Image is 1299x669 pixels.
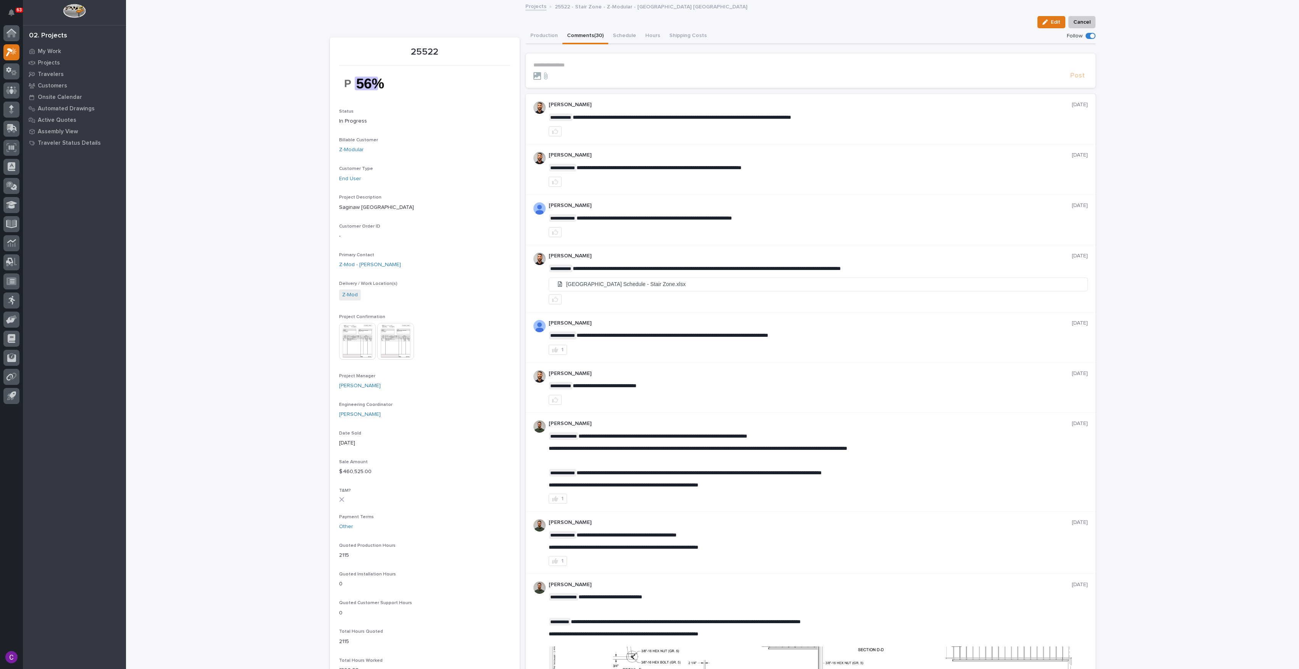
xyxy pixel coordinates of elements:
p: [PERSON_NAME] [549,152,1072,158]
p: [DATE] [1072,370,1088,377]
button: like this post [549,294,562,304]
div: 1 [561,496,564,501]
span: Project Manager [339,374,375,378]
a: [PERSON_NAME] [339,382,381,390]
button: 1 [549,345,567,355]
img: AGNmyxaji213nCK4JzPdPN3H3CMBhXDSA2tJ_sy3UIa5=s96-c [533,102,546,114]
span: Project Confirmation [339,315,385,319]
p: [PERSON_NAME] [549,102,1072,108]
a: [GEOGRAPHIC_DATA] Schedule - Stair Zone.xlsx [549,278,1087,291]
button: Hours [641,28,665,44]
p: [DATE] [1072,253,1088,259]
a: Automated Drawings [23,103,126,114]
a: End User [339,175,361,183]
p: [DATE] [1072,519,1088,526]
p: Saginaw [GEOGRAPHIC_DATA] [339,204,511,212]
p: [PERSON_NAME] [549,420,1072,427]
p: [DATE] [1072,152,1088,158]
p: [PERSON_NAME] [549,519,1072,526]
button: 1 [549,556,567,566]
p: Assembly View [38,128,78,135]
div: 1 [561,347,564,352]
img: YfT01VdW5km_fD9vtmSjp9qLgh4S7JeMiOzs4Kw5bcI [339,70,396,97]
p: Follow [1067,33,1082,39]
span: Edit [1051,19,1060,26]
button: Cancel [1068,16,1095,28]
span: Project Description [339,195,381,200]
button: like this post [549,177,562,187]
p: 25522 [339,47,511,58]
a: Z-Mod - [PERSON_NAME] [339,261,401,269]
p: [PERSON_NAME] [549,202,1072,209]
p: - [339,232,511,240]
p: [DATE] [1072,202,1088,209]
span: Status [339,109,354,114]
span: Post [1070,71,1085,80]
p: [PERSON_NAME] [549,582,1072,588]
button: Production [526,28,562,44]
img: AOh14GjpcA6ydKGAvwfezp8OhN30Q3_1BHk5lQOeczEvCIoEuGETHm2tT-JUDAHyqffuBe4ae2BInEDZwLlH3tcCd_oYlV_i4... [533,202,546,215]
img: AATXAJw4slNr5ea0WduZQVIpKGhdapBAGQ9xVsOeEvl5=s96-c [533,420,546,433]
p: Automated Drawings [38,105,95,112]
p: 2115 [339,638,511,646]
p: Projects [38,60,60,66]
a: Assembly View [23,126,126,137]
p: Active Quotes [38,117,76,124]
img: AATXAJw4slNr5ea0WduZQVIpKGhdapBAGQ9xVsOeEvl5=s96-c [533,519,546,532]
a: Projects [23,57,126,68]
a: Z-Mod [342,291,358,299]
a: Travelers [23,68,126,80]
span: T&M? [339,488,351,493]
div: 02. Projects [29,32,67,40]
p: [PERSON_NAME] [549,320,1072,326]
button: 1 [549,494,567,504]
p: Customers [38,82,67,89]
span: Billable Customer [339,138,378,142]
div: Notifications63 [10,9,19,21]
a: Projects [525,2,546,10]
button: Shipping Costs [665,28,711,44]
span: Quoted Installation Hours [339,572,396,577]
img: Workspace Logo [63,4,86,18]
a: Other [339,523,353,531]
span: Payment Terms [339,515,374,519]
span: Primary Contact [339,253,374,257]
p: 0 [339,609,511,617]
p: $ 460,525.00 [339,468,511,476]
a: [PERSON_NAME] [339,410,381,419]
a: Customers [23,80,126,91]
img: AOh14GjpcA6ydKGAvwfezp8OhN30Q3_1BHk5lQOeczEvCIoEuGETHm2tT-JUDAHyqffuBe4ae2BInEDZwLlH3tcCd_oYlV_i4... [533,320,546,332]
span: Customer Order ID [339,224,380,229]
p: Travelers [38,71,64,78]
button: Edit [1037,16,1065,28]
a: Z-Modular [339,146,364,154]
img: AGNmyxaji213nCK4JzPdPN3H3CMBhXDSA2tJ_sy3UIa5=s96-c [533,370,546,383]
span: Delivery / Work Location(s) [339,281,397,286]
span: Sale Amount [339,460,368,464]
p: 25522 - Stair Zone - Z-Modular - [GEOGRAPHIC_DATA] [GEOGRAPHIC_DATA] [555,2,747,10]
button: like this post [549,227,562,237]
span: Total Hours Worked [339,658,383,663]
img: AGNmyxaji213nCK4JzPdPN3H3CMBhXDSA2tJ_sy3UIa5=s96-c [533,152,546,164]
p: In Progress [339,117,511,125]
img: AATXAJw4slNr5ea0WduZQVIpKGhdapBAGQ9xVsOeEvl5=s96-c [533,582,546,594]
span: Quoted Customer Support Hours [339,601,412,605]
a: My Work [23,45,126,57]
button: Schedule [608,28,641,44]
button: like this post [549,395,562,405]
p: 63 [17,7,22,13]
p: [DATE] [1072,320,1088,326]
span: Date Sold [339,431,361,436]
p: [PERSON_NAME] [549,370,1072,377]
p: 2115 [339,551,511,559]
p: Onsite Calendar [38,94,82,101]
a: Active Quotes [23,114,126,126]
p: Traveler Status Details [38,140,101,147]
p: [DATE] [1072,420,1088,427]
p: [PERSON_NAME] [549,253,1072,259]
span: Customer Type [339,166,373,171]
button: like this post [549,126,562,136]
a: Traveler Status Details [23,137,126,149]
button: Comments (30) [562,28,608,44]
